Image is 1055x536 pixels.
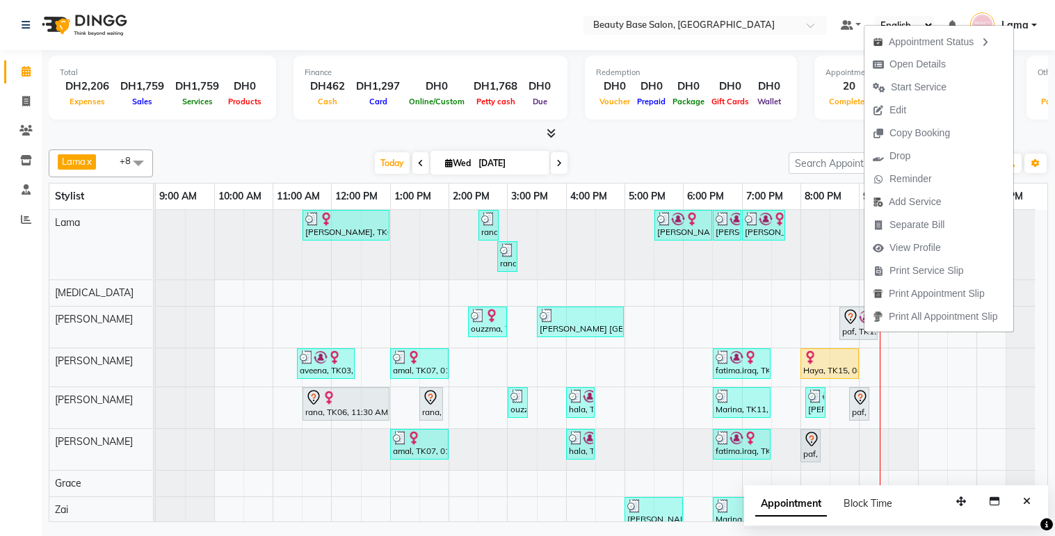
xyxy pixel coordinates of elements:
div: fatima.iraq, TK09, 06:30 PM-07:30 PM, Spa Pedicure [714,431,769,457]
div: rand, TK02, 02:30 PM-02:50 PM, eyebrow [480,212,497,238]
span: Services [179,97,216,106]
div: DH0 [596,79,634,95]
span: Cash [314,97,341,106]
span: Lama [55,216,80,229]
a: 3:00 PM [508,186,551,206]
div: paf, TK13, 08:00 PM-08:20 PM, Full Hand Wax [802,431,819,460]
div: rand, TK02, 02:50 PM-03:05 PM, [GEOGRAPHIC_DATA] [499,243,516,270]
span: [PERSON_NAME] [55,435,133,448]
span: Petty cash [473,97,519,106]
span: Sales [129,97,156,106]
div: [PERSON_NAME] [GEOGRAPHIC_DATA], TK10, 03:30 PM-05:00 PM, Blowdry Wavy [538,309,622,335]
span: Zai [55,503,68,516]
div: Redemption [596,67,786,79]
img: logo [35,6,131,44]
span: Card [366,97,391,106]
span: Edit [889,103,906,117]
div: fatima.iraq, TK09, 06:30 PM-07:30 PM, Spa Manicure [714,350,769,377]
span: Completed [826,97,873,106]
a: 11:00 AM [273,186,323,206]
span: Add Service [889,195,941,209]
input: Search Appointment [789,152,910,174]
div: [PERSON_NAME], TK01, 11:30 AM-01:00 PM, rinse colour,Blowdry classic [304,212,388,238]
div: DH0 [708,79,752,95]
div: [PERSON_NAME], TK05, 05:30 PM-06:30 PM, application of root [656,212,711,238]
span: Block Time [844,497,892,510]
div: [PERSON_NAME], TK04, 05:00 PM-06:00 PM, Classic massage [626,499,682,526]
span: Grace [55,477,81,489]
div: amal, TK07, 01:00 PM-02:00 PM, Spa Manicure [392,350,447,377]
span: Products [225,97,265,106]
img: add-service.png [873,197,883,207]
span: Due [529,97,551,106]
span: Appointment [755,492,827,517]
div: amal, TK07, 01:00 PM-02:00 PM, Spa Pedicure [392,431,447,457]
span: [PERSON_NAME] [55,313,133,325]
span: [PERSON_NAME] [55,393,133,406]
div: [PERSON_NAME], TK05, 06:30 PM-07:00 PM, Hair Trim [714,212,740,238]
div: Finance [305,67,556,79]
a: 9:00 AM [156,186,200,206]
a: 10:00 AM [215,186,265,206]
a: 5:00 PM [625,186,669,206]
span: Wallet [754,97,784,106]
button: Close [1017,491,1037,512]
span: Open Details [889,57,946,72]
div: hala, TK12, 04:00 PM-04:30 PM, normal color [567,431,593,457]
div: DH2,206 [60,79,115,95]
div: DH0 [405,79,468,95]
div: aveena, TK03, 11:25 AM-12:25 PM, Spa Manicure [298,350,353,377]
div: DH0 [225,79,265,95]
div: DH1,297 [351,79,405,95]
a: 9:00 PM [860,186,903,206]
div: paf, TK13, 08:40 PM-09:20 PM, Hair Cut [841,309,876,338]
div: DH1,759 [115,79,170,95]
span: Gift Cards [708,97,752,106]
div: Total [60,67,265,79]
div: ouzzma, TK08, 02:20 PM-03:00 PM, Hair Cut [469,309,506,335]
a: x [86,156,92,167]
a: 1:00 PM [391,186,435,206]
input: 2025-09-03 [474,153,544,174]
span: Print Service Slip [889,263,964,278]
div: DH0 [669,79,708,95]
span: Lama [1001,18,1029,33]
div: DH0 [752,79,786,95]
span: Stylist [55,190,84,202]
a: 12:00 PM [332,186,381,206]
div: rana, TK06, 01:30 PM-01:55 PM, gelish color [421,389,442,419]
span: Voucher [596,97,634,106]
a: 2:00 PM [449,186,493,206]
span: Package [669,97,708,106]
span: [MEDICAL_DATA] [55,286,134,299]
div: [PERSON_NAME], TK14, 08:05 PM-08:25 PM, eyebrow [807,389,824,416]
div: DH0 [634,79,669,95]
div: hala, TK12, 04:00 PM-04:30 PM, normal color [567,389,593,416]
span: Print All Appointment Slip [889,309,997,324]
span: +8 [120,155,141,166]
div: ouzzma, TK08, 03:00 PM-03:20 PM, eyebrow [509,389,526,416]
div: Marina, TK11, 06:30 PM-07:30 PM, Spa Pedicure [714,499,769,526]
div: DH462 [305,79,351,95]
span: Print Appointment Slip [889,286,985,301]
a: 8:00 PM [801,186,845,206]
span: Today [375,152,410,174]
div: DH1,768 [468,79,523,95]
span: Expenses [66,97,108,106]
img: apt_status.png [873,37,883,47]
img: printapt.png [873,289,883,299]
a: 4:00 PM [567,186,611,206]
div: DH1,759 [170,79,225,95]
img: printall.png [873,311,883,322]
div: Appointment [826,67,998,79]
div: 20 [826,79,873,95]
div: Haya, TK15, 08:00 PM-09:00 PM, Gelish Manicure [802,350,857,377]
div: paf, TK13, 08:50 PM-09:10 PM, eyebrow [851,389,868,419]
span: [PERSON_NAME] [55,355,133,367]
span: Drop [889,149,910,163]
span: Wed [442,158,474,168]
a: 6:00 PM [684,186,727,206]
img: Lama [970,13,994,37]
span: View Profile [889,241,941,255]
span: Reminder [889,172,932,186]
